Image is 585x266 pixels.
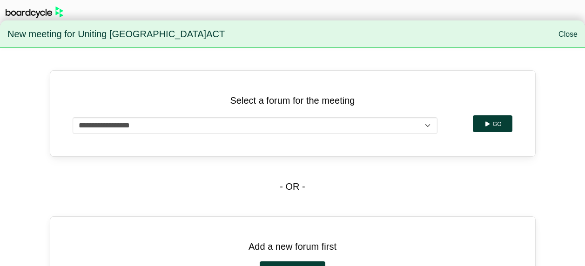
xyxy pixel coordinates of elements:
[473,115,512,132] button: Go
[50,157,536,216] div: - OR -
[6,7,63,18] img: BoardcycleBlackGreen-aaafeed430059cb809a45853b8cf6d952af9d84e6e89e1f1685b34bfd5cb7d64.svg
[73,239,513,254] p: Add a new forum first
[558,30,578,38] a: Close
[73,93,513,108] p: Select a forum for the meeting
[7,25,225,44] span: New meeting for Uniting [GEOGRAPHIC_DATA]ACT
